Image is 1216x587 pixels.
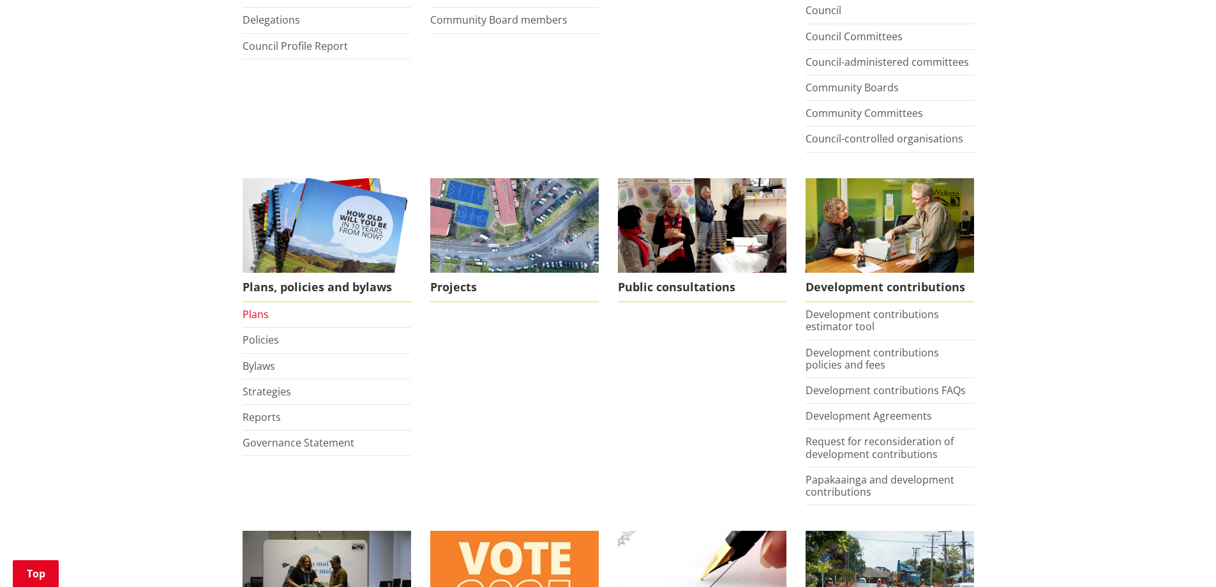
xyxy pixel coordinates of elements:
a: Community Board members [430,13,567,27]
a: Community Boards [806,80,899,95]
a: FInd out more about fees and fines here Development contributions [806,178,974,303]
a: Request for reconsideration of development contributions [806,434,954,461]
a: Governance Statement [243,436,354,450]
a: public-consultations Public consultations [618,178,786,303]
a: We produce a number of plans, policies and bylaws including the Long Term Plan Plans, policies an... [243,178,411,303]
a: Council Committees [806,29,903,43]
a: Development contributions estimator tool [806,307,939,333]
span: Public consultations [618,273,786,302]
a: Council-controlled organisations [806,132,963,146]
a: Council-administered committees [806,55,969,69]
a: Community Committees [806,106,923,120]
a: Development contributions FAQs [806,383,966,397]
a: Bylaws [243,359,275,373]
img: Fees [806,178,974,273]
a: Top [13,560,59,587]
img: DJI_0336 [430,178,599,273]
a: Policies [243,333,279,347]
img: Long Term Plan [243,178,411,273]
a: Delegations [243,13,300,27]
a: Strategies [243,385,291,399]
span: Development contributions [806,273,974,302]
span: Projects [430,273,599,302]
img: public-consultations [618,178,786,273]
a: Reports [243,410,281,424]
a: Council Profile Report [243,39,348,53]
a: Plans [243,307,269,321]
iframe: Messenger Launcher [1157,533,1203,579]
a: Projects [430,178,599,303]
a: Development contributions policies and fees [806,346,939,372]
a: Development Agreements [806,409,932,423]
a: Council [806,3,841,17]
a: Papakaainga and development contributions [806,473,954,499]
span: Plans, policies and bylaws [243,273,411,302]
